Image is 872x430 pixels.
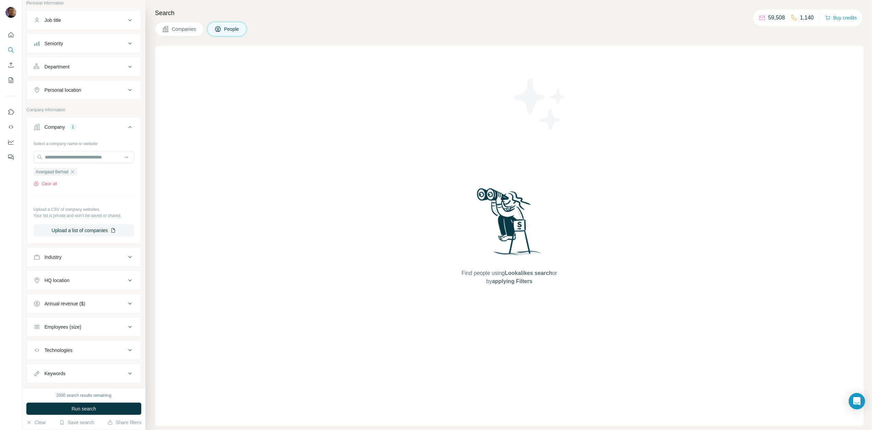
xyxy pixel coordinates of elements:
div: Seniority [44,40,63,47]
p: Your list is private and won't be saved or shared. [34,213,134,219]
button: Quick start [5,29,16,41]
div: Company [44,124,65,130]
button: Job title [27,12,141,28]
button: Department [27,59,141,75]
button: Keywords [27,365,141,382]
span: Run search [71,405,96,412]
img: Surfe Illustration - Woman searching with binoculars [474,186,545,263]
button: Run search [26,403,141,415]
span: Avangaad Berhad [36,169,68,175]
img: Surfe Illustration - Stars [509,73,571,135]
span: applying Filters [492,278,532,284]
button: My lists [5,74,16,86]
button: Use Surfe API [5,121,16,133]
div: 2000 search results remaining [56,392,112,399]
button: Seniority [27,35,141,52]
button: Clear all [34,181,57,187]
div: HQ location [44,277,69,284]
button: Enrich CSV [5,59,16,71]
button: Industry [27,249,141,265]
div: Open Intercom Messenger [849,393,865,409]
img: Avatar [5,7,16,18]
div: Job title [44,17,61,24]
span: Lookalikes search [505,270,552,276]
p: Upload a CSV of company websites. [34,206,134,213]
span: People [224,26,240,33]
div: Annual revenue ($) [44,300,85,307]
p: 1,140 [800,14,814,22]
button: HQ location [27,272,141,289]
button: Annual revenue ($) [27,295,141,312]
div: Industry [44,254,62,261]
p: 59,508 [768,14,785,22]
button: Company1 [27,119,141,138]
p: Company information [26,107,141,113]
div: Select a company name or website [34,138,134,147]
button: Share filters [107,419,141,426]
div: Employees (size) [44,324,81,330]
div: Keywords [44,370,65,377]
button: Buy credits [825,13,857,23]
button: Save search [59,419,94,426]
button: Dashboard [5,136,16,148]
button: Upload a list of companies [34,224,134,237]
div: Department [44,63,69,70]
button: Technologies [27,342,141,358]
button: Personal location [27,82,141,98]
button: Employees (size) [27,319,141,335]
button: Search [5,44,16,56]
div: Personal location [44,87,81,93]
button: Feedback [5,151,16,163]
span: Find people using or by [455,269,564,286]
button: Clear [26,419,46,426]
h4: Search [155,8,864,18]
div: 1 [69,124,77,130]
div: Technologies [44,347,73,354]
button: Use Surfe on LinkedIn [5,106,16,118]
span: Companies [172,26,197,33]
